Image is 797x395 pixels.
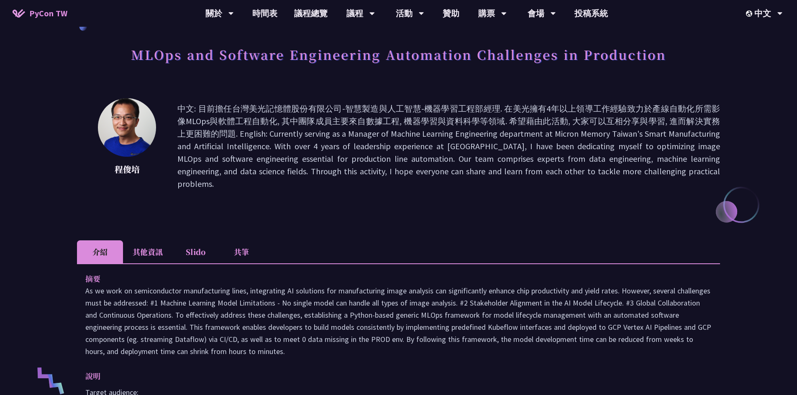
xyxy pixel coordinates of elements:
img: Locale Icon [746,10,754,17]
li: 介紹 [77,240,123,263]
a: PyCon TW [4,3,76,24]
p: 中文: 目前擔任台灣美光記憶體股份有限公司-智慧製造與人工智慧-機器學習工程部經理. 在美光擁有4年以上領導工作經驗致力於產線自動化所需影像MLOps與軟體工程自動化, 其中團隊成員主要來自數據... [177,102,720,190]
li: Slido [172,240,218,263]
li: 共筆 [218,240,264,263]
p: As we work on semiconductor manufacturing lines, integrating AI solutions for manufacturing image... [85,285,712,357]
img: Home icon of PyCon TW 2025 [13,9,25,18]
p: 程俊培 [98,163,156,176]
p: 說明 [85,370,695,382]
p: 摘要 [85,273,695,285]
img: 程俊培 [98,98,156,157]
span: PyCon TW [29,7,67,20]
li: 其他資訊 [123,240,172,263]
h1: MLOps and Software Engineering Automation Challenges in Production [131,42,666,67]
